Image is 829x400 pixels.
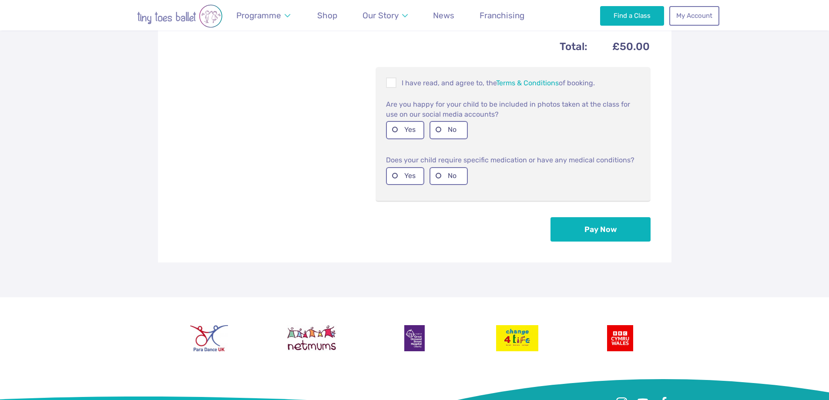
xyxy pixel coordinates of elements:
td: £50.00 [589,38,650,56]
p: Are you happy for your child to be included in photos taken at the class for use on our social me... [386,99,640,119]
label: Yes [386,167,424,185]
a: News [429,5,459,26]
label: No [430,167,468,185]
a: Our Story [358,5,412,26]
a: Find a Class [600,6,664,25]
a: My Account [669,6,719,25]
label: Yes [386,121,424,139]
span: Franchising [480,10,524,20]
span: Programme [236,10,281,20]
button: Pay Now [550,217,651,242]
span: Shop [317,10,337,20]
img: tiny toes ballet [110,4,249,28]
span: Our Story [362,10,399,20]
a: Shop [313,5,342,26]
a: Terms & Conditions [496,79,559,87]
label: No [430,121,468,139]
a: Franchising [476,5,529,26]
img: Para Dance UK [190,325,228,351]
span: News [433,10,454,20]
a: Programme [232,5,295,26]
p: Does your child require specific medication or have any medical conditions? [386,155,640,165]
th: Total: [179,38,588,56]
p: I have read, and agree to, the of booking. [386,77,640,88]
